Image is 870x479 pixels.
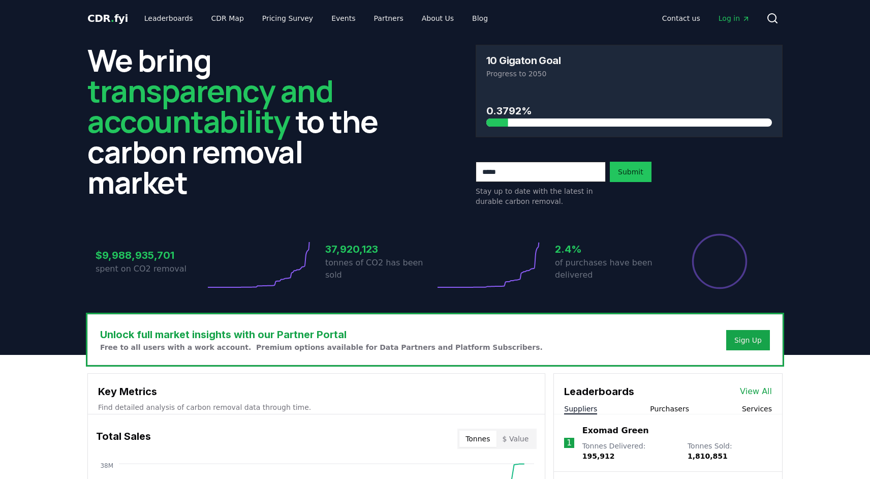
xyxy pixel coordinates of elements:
a: View All [740,385,772,398]
p: Find detailed analysis of carbon removal data through time. [98,402,535,412]
h3: Unlock full market insights with our Partner Portal [100,327,543,342]
a: CDR Map [203,9,252,27]
p: Progress to 2050 [486,69,772,79]
a: Sign Up [734,335,762,345]
span: 195,912 [582,452,615,460]
button: Services [742,404,772,414]
h2: We bring to the carbon removal market [87,45,394,197]
p: Stay up to date with the latest in durable carbon removal. [476,186,606,206]
p: Tonnes Delivered : [582,441,677,461]
a: CDR.fyi [87,11,128,25]
a: Log in [710,9,758,27]
span: 1,810,851 [688,452,728,460]
span: Log in [719,13,750,23]
a: Exomad Green [582,425,649,437]
button: Tonnes [459,431,496,447]
h3: 10 Gigaton Goal [486,55,561,66]
span: transparency and accountability [87,70,333,142]
nav: Main [136,9,496,27]
span: . [111,12,114,24]
a: Contact us [654,9,708,27]
h3: 2.4% [555,242,665,257]
button: Suppliers [564,404,597,414]
h3: $9,988,935,701 [96,248,205,263]
p: Free to all users with a work account. Premium options available for Data Partners and Platform S... [100,342,543,352]
a: Events [323,9,363,27]
p: Tonnes Sold : [688,441,772,461]
p: tonnes of CO2 has been sold [325,257,435,281]
p: 1 [567,437,572,449]
button: Sign Up [726,330,770,350]
a: Blog [464,9,496,27]
h3: Key Metrics [98,384,535,399]
h3: 0.3792% [486,103,772,118]
a: About Us [414,9,462,27]
button: Submit [610,162,651,182]
tspan: 38M [100,462,113,469]
a: Partners [366,9,412,27]
h3: Leaderboards [564,384,634,399]
nav: Main [654,9,758,27]
span: CDR fyi [87,12,128,24]
button: Purchasers [650,404,689,414]
p: of purchases have been delivered [555,257,665,281]
h3: Total Sales [96,429,151,449]
a: Leaderboards [136,9,201,27]
p: spent on CO2 removal [96,263,205,275]
a: Pricing Survey [254,9,321,27]
h3: 37,920,123 [325,242,435,257]
div: Percentage of sales delivered [691,233,748,290]
button: $ Value [496,431,535,447]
